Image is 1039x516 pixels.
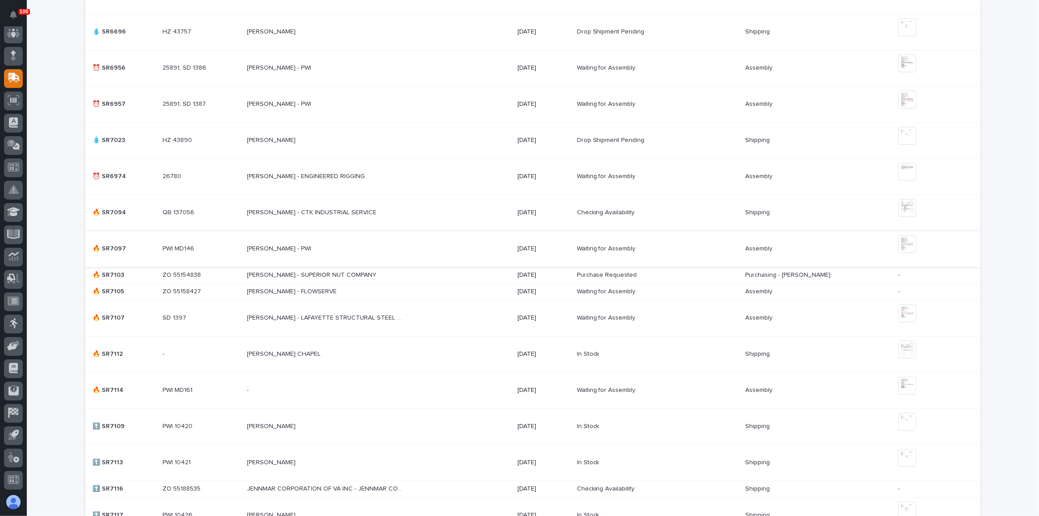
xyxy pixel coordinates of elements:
[92,62,127,72] p: ⏰ SR6956
[517,137,570,144] p: [DATE]
[85,481,981,497] tr: ⬆️ SR7116⬆️ SR7116 ZO 55188535ZO 55188535 JENNMAR CORPORATION OF VA INC - JENNMAR CORPORATION OF ...
[85,158,981,195] tr: ⏰ SR6974⏰ SR6974 2678026780 [PERSON_NAME] - ENGINEERED RIGGING[PERSON_NAME] - ENGINEERED RIGGING ...
[577,207,637,216] p: Checking Availability
[517,387,570,394] p: [DATE]
[247,62,313,72] p: [PERSON_NAME] - PWI
[577,286,638,295] p: Waiting for Assembly
[85,231,981,267] tr: 🔥 SR7097🔥 SR7097 PWI MD146PWI MD146 [PERSON_NAME] - PWI[PERSON_NAME] - PWI [DATE]Waiting for Asse...
[247,270,378,279] p: [PERSON_NAME] - SUPERIOR NUT COMPANY
[163,62,208,72] p: 25891, SD 1386
[517,209,570,216] p: [DATE]
[85,50,981,86] tr: ⏰ SR6956⏰ SR6956 25891, SD 138625891, SD 1386 [PERSON_NAME] - PWI[PERSON_NAME] - PWI [DATE]Waitin...
[163,421,194,430] p: PWI 10420
[577,99,638,108] p: Waiting for Assembly
[92,26,128,36] p: 💧 SR6696
[247,312,405,322] p: CHARLES GRISMER - LAFAYETTE STRUCTURAL STEEL LLC
[247,421,297,430] p: [PERSON_NAME]
[577,421,601,430] p: In Stock
[745,99,774,108] p: Assembly
[745,421,772,430] p: Shipping
[577,26,647,36] p: Drop Shipment Pending
[577,312,638,322] p: Waiting for Assembly
[92,385,125,394] p: 🔥 SR7114
[247,135,297,144] p: [PERSON_NAME]
[517,271,570,279] p: [DATE]
[163,135,194,144] p: HZ 43890
[247,207,378,216] p: [PERSON_NAME] - CTK INDUSTRIAL SERVICE
[247,385,250,394] p: -
[4,493,23,512] button: users-avatar
[577,243,638,253] p: Waiting for Assembly
[745,207,772,216] p: Shipping
[577,385,638,394] p: Waiting for Assembly
[163,171,183,180] p: 26780
[85,372,981,408] tr: 🔥 SR7114🔥 SR7114 PWI MD161PWI MD161 -- [DATE]Waiting for AssemblyWaiting for Assembly AssemblyAss...
[745,457,772,466] p: Shipping
[247,286,338,295] p: [PERSON_NAME] - FLOWSERVE
[517,288,570,295] p: [DATE]
[745,312,774,322] p: Assembly
[85,445,981,481] tr: ⬆️ SR7113⬆️ SR7113 PWI 10421PWI 10421 [PERSON_NAME][PERSON_NAME] [DATE]In StockIn Stock ShippingS...
[745,135,772,144] p: Shipping
[745,349,772,358] p: Shipping
[517,100,570,108] p: [DATE]
[85,195,981,231] tr: 🔥 SR7094🔥 SR7094 QB 137056QB 137056 [PERSON_NAME] - CTK INDUSTRIAL SERVICE[PERSON_NAME] - CTK IND...
[92,483,125,493] p: ⬆️ SR7116
[92,171,128,180] p: ⏰ SR6974
[85,122,981,158] tr: 💧 SR7023💧 SR7023 HZ 43890HZ 43890 [PERSON_NAME][PERSON_NAME] [DATE]Drop Shipment PendingDrop Ship...
[163,349,166,358] p: -
[517,28,570,36] p: [DATE]
[247,171,367,180] p: [PERSON_NAME] - ENGINEERED RIGGING
[517,423,570,430] p: [DATE]
[745,243,774,253] p: Assembly
[577,457,601,466] p: In Stock
[898,485,966,493] p: -
[85,300,981,336] tr: 🔥 SR7107🔥 SR7107 SD 1397SD 1397 [PERSON_NAME] - LAFAYETTE STRUCTURAL STEEL LLC[PERSON_NAME] - LAF...
[85,283,981,300] tr: 🔥 SR7105🔥 SR7105 ZO 55158427ZO 55158427 [PERSON_NAME] - FLOWSERVE[PERSON_NAME] - FLOWSERVE [DATE]...
[85,408,981,445] tr: ⬆️ SR7109⬆️ SR7109 PWI 10420PWI 10420 [PERSON_NAME][PERSON_NAME] [DATE]In StockIn Stock ShippingS...
[163,312,188,322] p: SD 1397
[517,64,570,72] p: [DATE]
[85,86,981,122] tr: ⏰ SR6957⏰ SR6957 25891, SD 138725891, SD 1387 [PERSON_NAME] - PWI[PERSON_NAME] - PWI [DATE]Waitin...
[745,62,774,72] p: Assembly
[163,457,192,466] p: PWI 10421
[517,245,570,253] p: [DATE]
[247,26,297,36] p: [PERSON_NAME]
[92,243,128,253] p: 🔥 SR7097
[92,207,128,216] p: 🔥 SR7094
[92,312,126,322] p: 🔥 SR7107
[163,385,194,394] p: PWI MD161
[517,173,570,180] p: [DATE]
[577,349,601,358] p: In Stock
[85,336,981,372] tr: 🔥 SR7112🔥 SR7112 -- [PERSON_NAME] CHAPEL[PERSON_NAME] CHAPEL [DATE]In StockIn Stock ShippingShipping
[247,349,322,358] p: [PERSON_NAME] CHAPEL
[92,286,126,295] p: 🔥 SR7105
[247,99,313,108] p: [PERSON_NAME] - PWI
[92,457,125,466] p: ⬆️ SR7113
[85,14,981,50] tr: 💧 SR6696💧 SR6696 HZ 43757HZ 43757 [PERSON_NAME][PERSON_NAME] [DATE]Drop Shipment PendingDrop Ship...
[577,483,637,493] p: Checking Availability
[247,483,405,493] p: JENNMAR CORPORATION OF VA INC - JENNMAR CORPORATION OF VA INC
[745,385,774,394] p: Assembly
[163,207,196,216] p: QB 137056
[517,485,570,493] p: [DATE]
[92,270,126,279] p: 🔥 SR7103
[85,267,981,283] tr: 🔥 SR7103🔥 SR7103 ZO 55154838ZO 55154838 [PERSON_NAME] - SUPERIOR NUT COMPANY[PERSON_NAME] - SUPER...
[898,288,966,295] p: -
[92,135,127,144] p: 💧 SR7023
[92,349,125,358] p: 🔥 SR7112
[577,171,638,180] p: Waiting for Assembly
[20,8,29,15] p: 100
[745,286,774,295] p: Assembly
[577,270,639,279] p: Purchase Requested
[745,171,774,180] p: Assembly
[163,270,203,279] p: ZO 55154838
[92,99,127,108] p: ⏰ SR6957
[163,243,196,253] p: PWI MD146
[517,459,570,466] p: [DATE]
[163,286,203,295] p: ZO 55158427
[163,483,202,493] p: ZO 55188535
[92,421,126,430] p: ⬆️ SR7109
[517,350,570,358] p: [DATE]
[11,11,23,25] div: Notifications100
